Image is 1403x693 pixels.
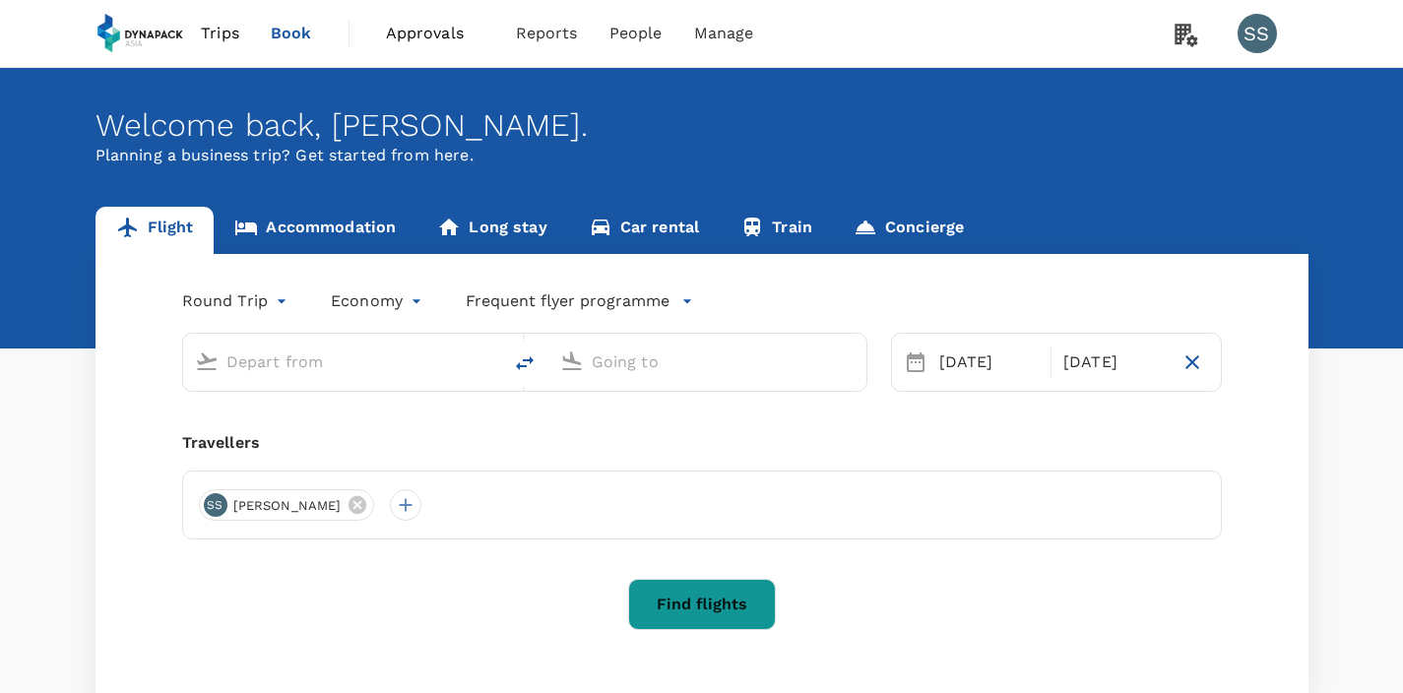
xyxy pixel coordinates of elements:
span: Trips [201,22,239,45]
button: Open [853,359,857,363]
span: Book [271,22,312,45]
span: Approvals [386,22,484,45]
button: Open [487,359,491,363]
button: Frequent flyer programme [466,289,693,313]
div: [DATE] [1055,343,1172,382]
span: Reports [516,22,578,45]
a: Car rental [568,207,721,254]
div: Round Trip [182,285,292,317]
span: [PERSON_NAME] [222,496,353,516]
p: Frequent flyer programme [466,289,670,313]
a: Concierge [833,207,985,254]
span: People [609,22,663,45]
div: SS[PERSON_NAME] [199,489,375,521]
button: Find flights [628,579,776,630]
div: Welcome back , [PERSON_NAME] . [96,107,1308,144]
button: delete [501,340,548,387]
a: Long stay [416,207,567,254]
div: SS [204,493,227,517]
p: Planning a business trip? Get started from here. [96,144,1308,167]
div: Economy [331,285,426,317]
div: [DATE] [931,343,1048,382]
input: Going to [592,346,825,377]
div: Travellers [182,431,1222,455]
a: Flight [96,207,215,254]
a: Accommodation [214,207,416,254]
img: Dynapack Asia [96,12,186,55]
div: SS [1238,14,1277,53]
span: Manage [694,22,754,45]
input: Depart from [226,346,460,377]
a: Train [720,207,833,254]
